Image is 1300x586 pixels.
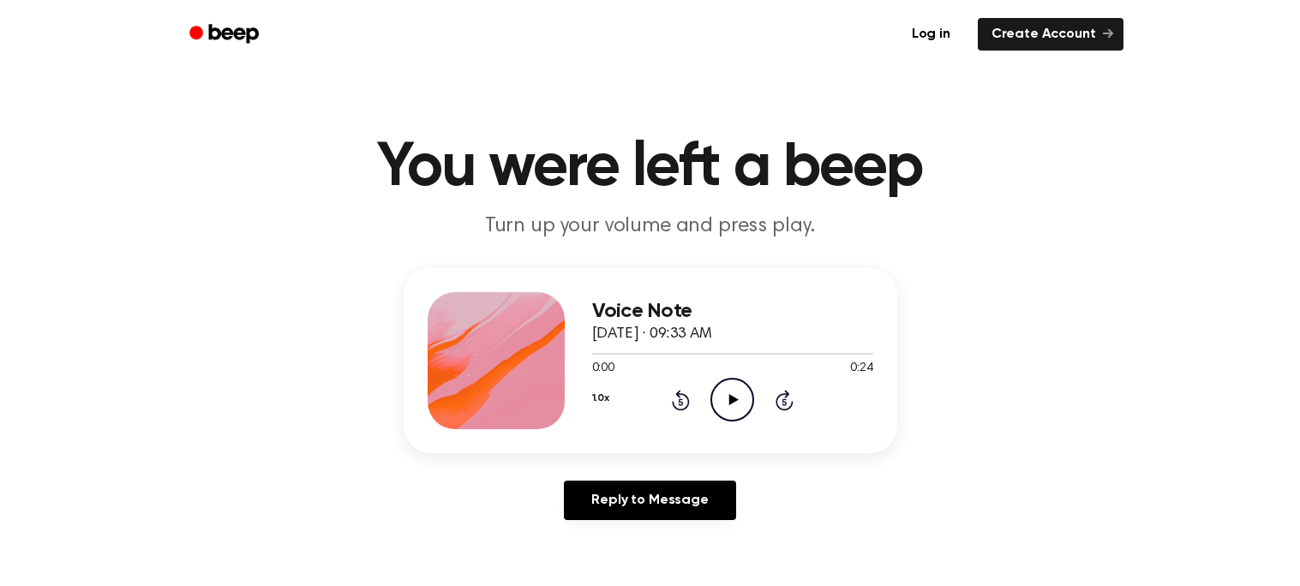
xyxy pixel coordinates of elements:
p: Turn up your volume and press play. [321,212,979,241]
a: Log in [895,15,968,54]
h1: You were left a beep [212,137,1089,199]
a: Beep [177,18,274,51]
button: 1.0x [592,384,609,413]
span: 0:24 [850,360,872,378]
a: Reply to Message [564,481,735,520]
span: 0:00 [592,360,614,378]
a: Create Account [978,18,1123,51]
h3: Voice Note [592,300,873,323]
span: [DATE] · 09:33 AM [592,326,712,342]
